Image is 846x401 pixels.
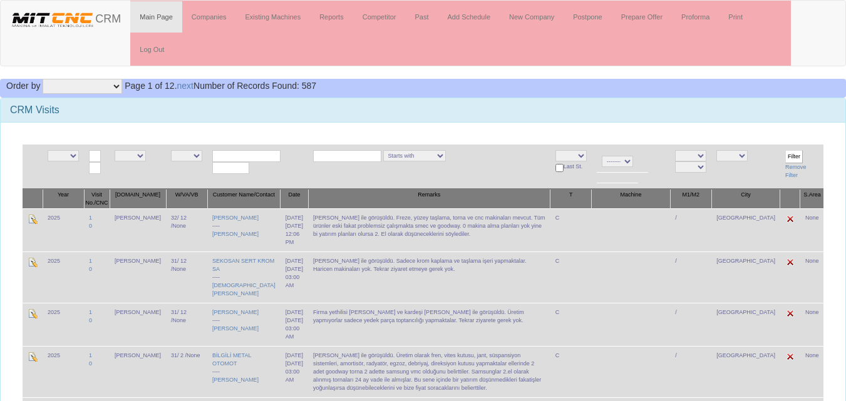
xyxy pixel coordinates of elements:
td: [DATE] [281,208,308,251]
a: Proforma [672,1,719,33]
td: [GEOGRAPHIC_DATA] [711,346,780,397]
td: [DATE] [281,303,308,346]
span: Number of Records Found: 587 [125,81,316,91]
a: Reports [310,1,353,33]
th: City [711,189,780,209]
th: S.Area [800,189,824,209]
th: Machine [592,189,671,209]
a: Postpone [564,1,611,33]
td: [GEOGRAPHIC_DATA] [711,303,780,346]
td: [PERSON_NAME] [110,208,166,251]
a: 0 [89,317,92,323]
a: Add Schedule [438,1,500,33]
td: [GEOGRAPHIC_DATA] [711,251,780,303]
th: [DOMAIN_NAME] [110,189,166,209]
td: [PERSON_NAME] ile görüşüldü. Sadece krom kaplama ve taşlama işeri yapmaktalar. Haricen makinaları... [308,251,550,303]
th: Year [43,189,84,209]
td: [PERSON_NAME] ile görüşüldü. Üretim olarak fren, vites kutusu, jant, süspansiyon sistemleri, amor... [308,346,550,397]
td: Last St. [550,145,592,189]
a: BİLGİLİ METAL OTOMOT [212,352,251,367]
a: next [177,81,193,91]
div: [DATE] 03:00 AM [286,317,303,341]
a: Existing Machines [236,1,311,33]
div: [DATE] 03:00 AM [286,360,303,384]
td: 2025 [43,303,84,346]
span: Page 1 of 12. [125,81,177,91]
td: ---- [207,346,281,397]
a: 0 [89,266,92,272]
a: 0 [89,360,92,367]
td: / [670,303,711,346]
img: Edit [785,214,795,224]
th: Date [281,189,308,209]
td: [GEOGRAPHIC_DATA] [711,208,780,251]
h3: CRM Visits [10,104,836,116]
a: 1 [89,258,92,264]
td: C [550,303,592,346]
td: ---- [207,208,281,251]
input: Filter [785,150,803,163]
td: 31/ 12 /None [166,303,207,346]
a: [PERSON_NAME] [212,215,259,221]
td: 32/ 12 /None [166,208,207,251]
td: / [670,208,711,251]
td: / [670,346,711,397]
a: CRM [1,1,130,32]
th: Remarks [308,189,550,209]
td: C [550,251,592,303]
img: Edit [28,214,38,224]
td: / [670,251,711,303]
a: [PERSON_NAME] [212,377,259,383]
img: Edit [785,308,795,318]
td: [PERSON_NAME] ile görüşüldü. Freze, yüzey taşlama, torna ve cnc makinaları mevcut. Tüm ürünler es... [308,208,550,251]
div: [DATE] 12:06 PM [286,222,303,246]
td: 2025 [43,346,84,397]
img: header.png [10,10,95,29]
a: 1 [89,309,92,315]
td: [DATE] [281,251,308,303]
a: 1 [89,352,92,358]
td: ---- [207,303,281,346]
a: Companies [182,1,236,33]
div: [DATE] 03:00 AM [286,265,303,290]
a: 1 [89,215,92,221]
a: Competitor [353,1,406,33]
td: [PERSON_NAME] [110,303,166,346]
a: 0 [89,223,92,229]
td: [PERSON_NAME] [110,251,166,303]
a: [PERSON_NAME] [212,231,259,237]
a: [PERSON_NAME] [212,309,259,315]
th: W/VA/VB [166,189,207,209]
a: Prepare Offer [612,1,672,33]
img: Edit [785,352,795,362]
img: Edit [28,352,38,362]
a: SEKOSAN SERT KROM SA [212,258,274,272]
td: None [800,346,824,397]
a: Main Page [130,1,182,33]
a: [PERSON_NAME] [212,325,259,332]
a: [DEMOGRAPHIC_DATA][PERSON_NAME] [212,282,276,297]
a: Past [405,1,438,33]
td: None [800,303,824,346]
td: Firma yethilisi [PERSON_NAME] ve kardeşi [PERSON_NAME] ile görüşüldü. Üretim yapmıyorlar sadece y... [308,303,550,346]
a: Print [719,1,752,33]
td: None [800,208,824,251]
td: 31/ 12 /None [166,251,207,303]
td: 31/ 2 /None [166,346,207,397]
td: [PERSON_NAME] [110,346,166,397]
td: None [800,251,824,303]
img: Edit [28,308,38,318]
td: C [550,346,592,397]
th: T [550,189,592,209]
a: New Company [500,1,564,33]
img: Edit [28,257,38,267]
td: ---- [207,251,281,303]
a: Log Out [130,34,173,65]
td: [DATE] [281,346,308,397]
th: M1/M2 [670,189,711,209]
td: 2025 [43,208,84,251]
td: C [550,208,592,251]
th: Visit No./CNC [84,189,110,209]
a: Remove Filter [785,164,807,178]
th: Customer Name/Contact [207,189,281,209]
